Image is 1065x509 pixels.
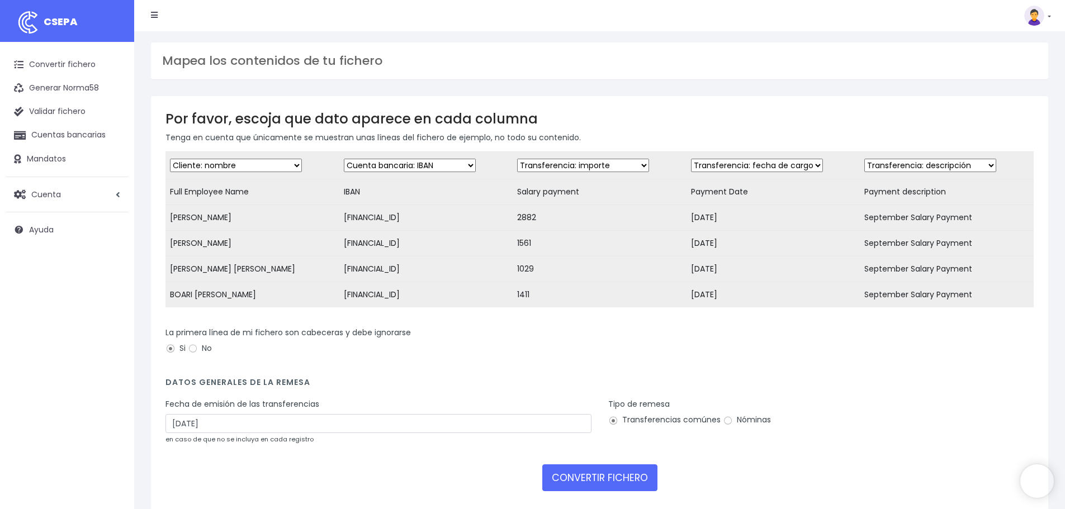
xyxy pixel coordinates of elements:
td: [DATE] [687,282,860,308]
h3: Mapea los contenidos de tu fichero [162,54,1037,68]
td: [DATE] [687,231,860,256]
td: [FINANCIAL_ID] [339,282,513,308]
span: CSEPA [44,15,78,28]
td: [FINANCIAL_ID] [339,205,513,231]
label: Si [165,342,186,354]
img: profile [1024,6,1044,26]
h3: Por favor, escoja que dato aparece en cada columna [165,111,1034,127]
p: Tenga en cuenta que únicamente se muestran unas líneas del fichero de ejemplo, no todo su contenido. [165,131,1034,144]
td: September Salary Payment [860,282,1034,308]
label: No [188,342,212,354]
img: logo [14,8,42,36]
td: [PERSON_NAME] [165,205,339,231]
span: Cuenta [31,188,61,199]
a: Mandatos [6,148,129,171]
td: September Salary Payment [860,205,1034,231]
td: BOARI [PERSON_NAME] [165,282,339,308]
td: Full Employee Name [165,179,339,205]
td: September Salary Payment [860,231,1034,256]
label: La primera línea de mi fichero son cabeceras y debe ignorarse [165,327,411,339]
span: Ayuda [29,224,54,235]
td: Payment Date [687,179,860,205]
td: [FINANCIAL_ID] [339,231,513,256]
label: Transferencias comúnes [608,414,721,426]
h4: Datos generales de la remesa [165,378,1034,393]
td: 1561 [513,231,687,256]
td: [PERSON_NAME] [PERSON_NAME] [165,256,339,282]
a: Cuenta [6,183,129,206]
td: Payment description [860,179,1034,205]
td: [DATE] [687,256,860,282]
td: [DATE] [687,205,860,231]
label: Nóminas [723,414,771,426]
a: Ayuda [6,218,129,241]
a: Cuentas bancarias [6,123,129,147]
td: [FINANCIAL_ID] [339,256,513,282]
td: 1029 [513,256,687,282]
a: Validar fichero [6,100,129,123]
td: September Salary Payment [860,256,1034,282]
a: Convertir fichero [6,53,129,77]
button: CONVERTIR FICHERO [542,464,657,491]
td: 1411 [513,282,687,308]
a: Generar Norma58 [6,77,129,100]
td: IBAN [339,179,513,205]
small: en caso de que no se incluya en cada registro [165,435,314,444]
td: 2882 [513,205,687,231]
label: Tipo de remesa [608,398,670,410]
td: Salary payment [513,179,687,205]
td: [PERSON_NAME] [165,231,339,256]
label: Fecha de emisión de las transferencias [165,398,319,410]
